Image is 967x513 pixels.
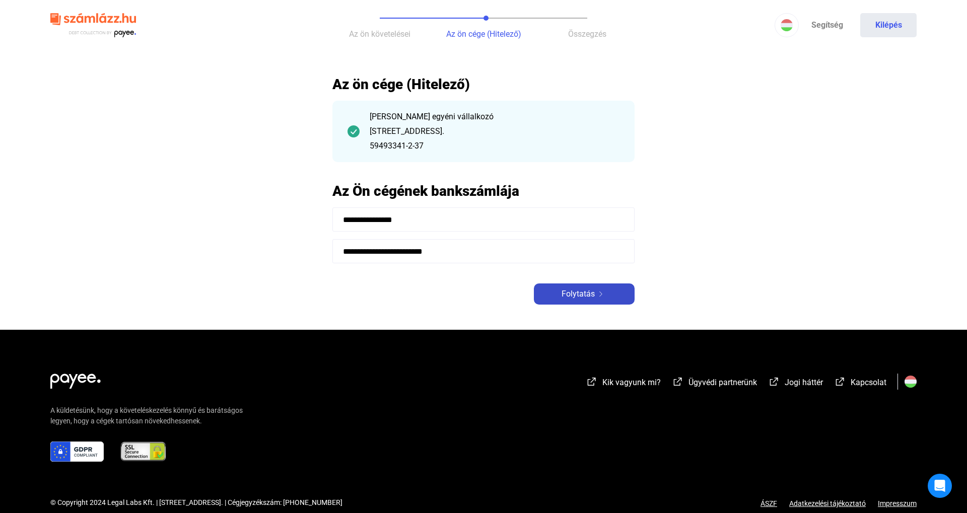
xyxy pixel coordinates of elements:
[586,377,598,387] img: external-link-white
[834,379,886,389] a: external-link-whiteKapcsolat
[50,9,136,42] img: szamlazzhu-logo
[781,19,793,31] img: HU
[688,378,757,387] span: Ügyvédi partnerünk
[928,474,952,498] div: Open Intercom Messenger
[860,13,917,37] button: Kilépés
[332,182,635,200] h2: Az Ön cégének bankszámlája
[834,377,846,387] img: external-link-white
[370,125,619,137] div: [STREET_ADDRESS].
[568,29,606,39] span: Összegzés
[370,140,619,152] div: 59493341-2-37
[120,442,167,462] img: ssl
[785,378,823,387] span: Jogi háttér
[446,29,521,39] span: Az ön cége (Hitelező)
[777,499,878,507] a: Adatkezelési tájékoztató
[586,379,661,389] a: external-link-whiteKik vagyunk mi?
[768,379,823,389] a: external-link-whiteJogi háttér
[332,76,635,93] h2: Az ön cége (Hitelező)
[905,376,917,388] img: HU.svg
[370,111,619,123] div: [PERSON_NAME] egyéni vállalkozó
[534,283,635,305] button: Folytatásarrow-right-white
[878,499,917,507] a: Impresszum
[672,379,757,389] a: external-link-whiteÜgyvédi partnerünk
[50,442,104,462] img: gdpr
[348,125,360,137] img: checkmark-darker-green-circle
[768,377,780,387] img: external-link-white
[50,497,342,508] div: © Copyright 2024 Legal Labs Kft. | [STREET_ADDRESS]. | Cégjegyzékszám: [PHONE_NUMBER]
[50,368,101,389] img: white-payee-white-dot.svg
[799,13,855,37] a: Segítség
[672,377,684,387] img: external-link-white
[349,29,410,39] span: Az ön követelései
[775,13,799,37] button: HU
[851,378,886,387] span: Kapcsolat
[602,378,661,387] span: Kik vagyunk mi?
[595,291,607,297] img: arrow-right-white
[562,288,595,300] span: Folytatás
[761,499,777,507] a: ÁSZF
